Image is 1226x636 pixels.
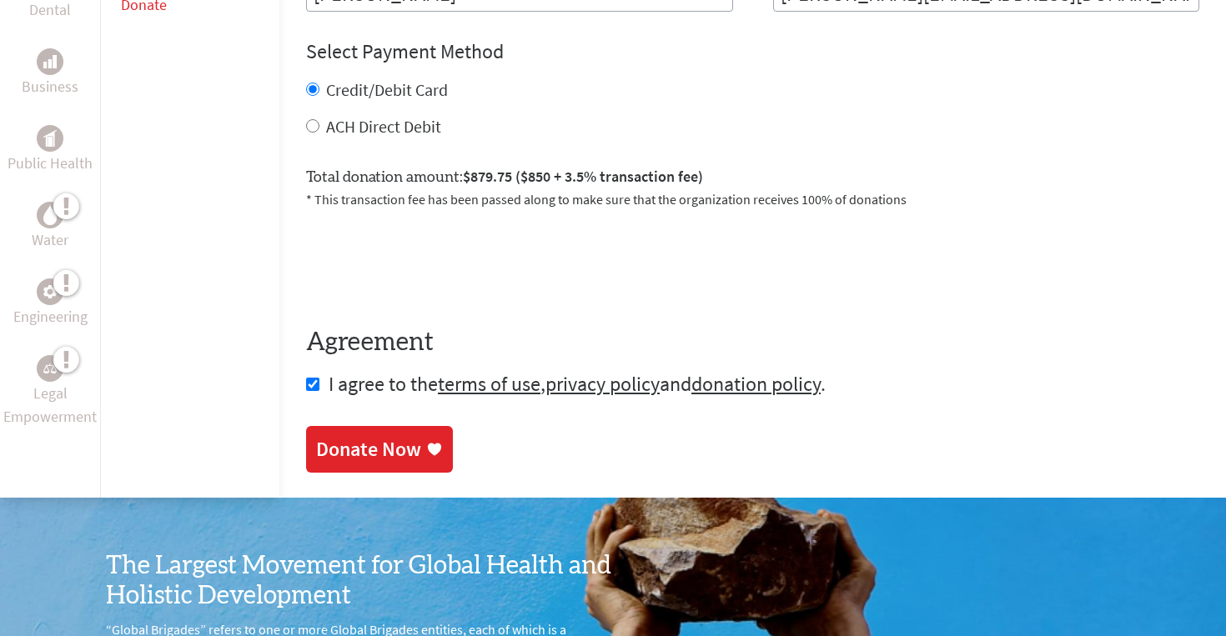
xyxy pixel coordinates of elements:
iframe: reCAPTCHA [306,229,560,294]
div: Public Health [37,125,63,152]
img: Water [43,206,57,225]
div: Business [37,48,63,75]
a: BusinessBusiness [22,48,78,98]
p: Water [32,228,68,252]
label: ACH Direct Debit [326,116,441,137]
h4: Agreement [306,328,1199,358]
a: WaterWater [32,202,68,252]
a: donation policy [691,371,821,397]
div: Legal Empowerment [37,355,63,382]
img: Legal Empowerment [43,363,57,373]
p: Public Health [8,152,93,175]
a: Public HealthPublic Health [8,125,93,175]
span: $879.75 ($850 + 3.5% transaction fee) [463,167,703,186]
label: Total donation amount: [306,165,703,189]
p: Business [22,75,78,98]
p: Legal Empowerment [3,382,97,428]
label: Credit/Debit Card [326,79,448,100]
a: Legal EmpowermentLegal Empowerment [3,355,97,428]
a: privacy policy [545,371,660,397]
div: Donate Now [316,436,421,463]
h4: Select Payment Method [306,38,1199,65]
a: Donate Now [306,426,453,473]
a: EngineeringEngineering [13,278,88,328]
img: Public Health [43,130,57,147]
span: I agree to the , and . [329,371,826,397]
p: Engineering [13,305,88,328]
img: Engineering [43,285,57,298]
a: terms of use [438,371,540,397]
div: Water [37,202,63,228]
h3: The Largest Movement for Global Health and Holistic Development [106,551,613,611]
p: * This transaction fee has been passed along to make sure that the organization receives 100% of ... [306,189,1199,209]
img: Business [43,55,57,68]
div: Engineering [37,278,63,305]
